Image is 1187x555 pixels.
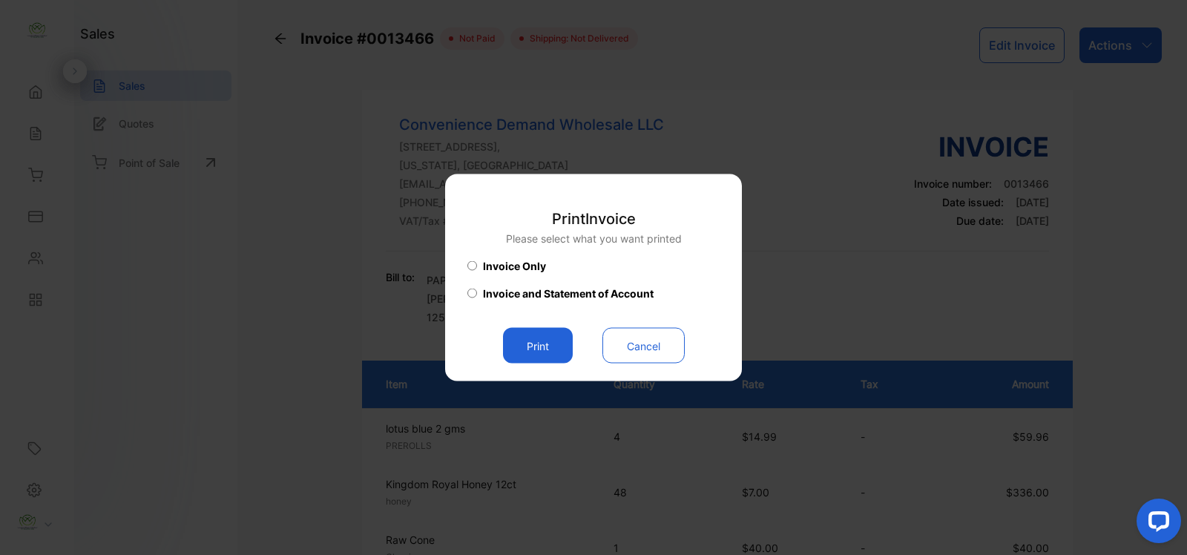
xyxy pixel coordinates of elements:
[483,286,654,301] span: Invoice and Statement of Account
[602,328,685,364] button: Cancel
[503,328,573,364] button: Print
[506,208,682,230] p: Print Invoice
[506,231,682,246] p: Please select what you want printed
[483,258,546,274] span: Invoice Only
[1125,493,1187,555] iframe: LiveChat chat widget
